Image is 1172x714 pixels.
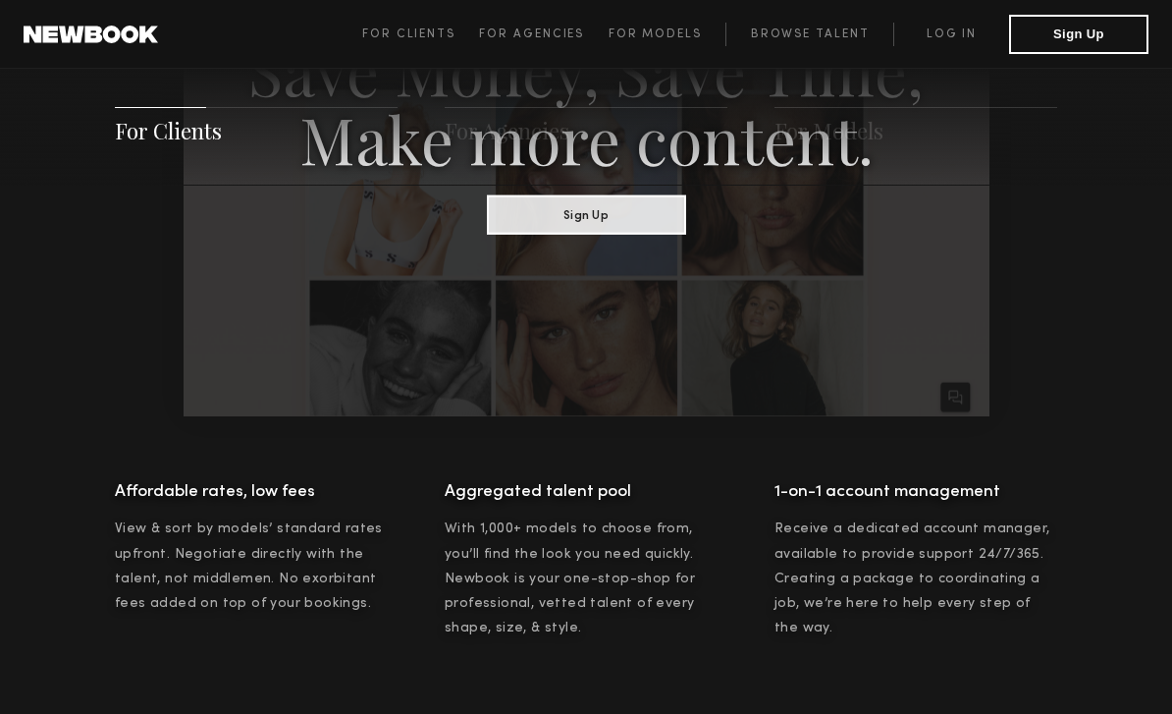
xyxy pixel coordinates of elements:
[115,116,222,145] a: For Clients
[893,23,1009,46] a: Log in
[479,28,584,40] span: For Agencies
[609,28,702,40] span: For Models
[115,522,383,609] span: View & sort by models’ standard rates upfront. Negotiate directly with the talent, not middlemen....
[115,477,398,507] h4: Affordable rates, low fees
[774,477,1057,507] h4: 1-on-1 account management
[774,116,883,145] a: For Models
[445,477,727,507] h4: Aggregated talent pool
[487,194,686,234] button: Sign Up
[362,28,455,40] span: For Clients
[609,23,726,46] a: For Models
[774,522,1049,633] span: Receive a dedicated account manager, available to provide support 24/7/365. Creating a package to...
[479,23,608,46] a: For Agencies
[445,116,569,145] a: For Agencies
[1009,15,1148,54] button: Sign Up
[362,23,479,46] a: For Clients
[725,23,893,46] a: Browse Talent
[445,522,695,633] span: With 1,000+ models to choose from, you’ll find the look you need quickly. Newbook is your one-sto...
